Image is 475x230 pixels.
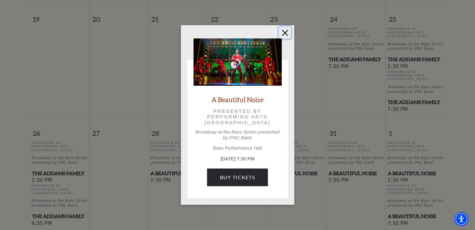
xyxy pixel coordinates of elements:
[207,169,268,186] a: Buy Tickets
[455,212,468,226] div: Accessibility Menu
[194,38,282,86] img: A Beautiful Noise
[194,155,282,163] p: [DATE] 7:30 PM
[279,27,291,39] button: Close
[202,108,273,126] p: Presented by Performing Arts [GEOGRAPHIC_DATA]
[211,95,264,104] a: A Beautiful Noise
[194,129,282,141] p: Broadway at the Bass Series presented by PNC Bank
[194,145,282,151] p: Bass Performance Hall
